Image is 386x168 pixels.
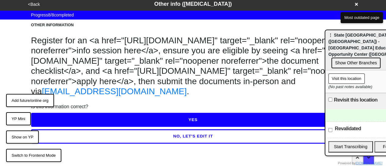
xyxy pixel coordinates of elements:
[31,35,355,97] h1: Register for an <a href="[URL][DOMAIN_NAME]" target="_blank" rel="noopener noreferrer">info sessi...
[334,96,377,104] label: Revisit this location
[338,161,382,166] div: Powered by
[355,161,382,165] a: [DOMAIN_NAME]
[42,87,187,96] a: [EMAIL_ADDRESS][DOMAIN_NAME]
[331,58,381,68] button: Show Other Branches
[31,12,74,18] span: Progress 8 / 8 completed
[31,113,355,127] button: YES
[31,129,355,143] button: NO, LET'S EDIT IT
[335,125,361,132] label: Revalidated
[328,84,372,89] i: (No past notes available)
[26,1,42,8] button: <Back
[31,103,355,110] div: Is this information correct?
[328,141,373,152] button: Start Transcribing
[6,130,39,144] button: Show on YP
[341,12,383,23] button: Most outdated page
[31,22,355,28] div: OTHER INFORMATION
[6,149,61,162] button: Switch to Frontend Mode
[6,112,31,126] button: YP Mini
[6,94,54,107] button: Add future/online org
[328,73,365,84] button: Visit this location
[154,1,232,7] span: Other info ([MEDICAL_DATA])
